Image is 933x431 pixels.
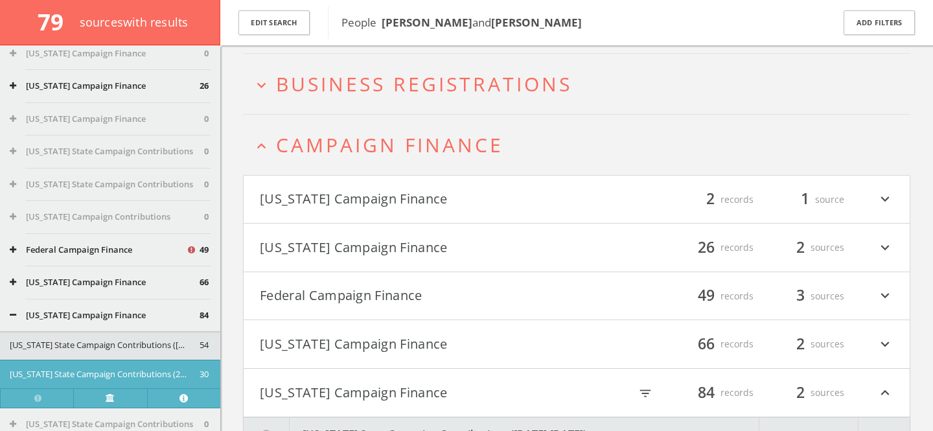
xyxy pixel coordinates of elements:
[382,15,472,30] b: [PERSON_NAME]
[844,10,915,36] button: Add Filters
[253,134,910,156] button: expand_lessCampaign Finance
[260,333,577,355] button: [US_STATE] Campaign Finance
[253,137,270,155] i: expand_less
[790,381,811,404] span: 2
[200,80,209,93] span: 26
[10,47,204,60] button: [US_STATE] Campaign Finance
[638,386,652,401] i: filter_list
[253,76,270,94] i: expand_more
[260,189,577,211] button: [US_STATE] Campaign Finance
[877,333,893,355] i: expand_more
[766,189,844,211] div: source
[276,132,503,158] span: Campaign Finance
[676,189,754,211] div: records
[10,418,204,431] button: [US_STATE] State Campaign Contributions
[692,381,720,404] span: 84
[676,382,754,404] div: records
[692,236,720,259] span: 26
[877,285,893,307] i: expand_more
[260,237,577,259] button: [US_STATE] Campaign Finance
[790,285,811,307] span: 3
[790,332,811,355] span: 2
[204,113,209,126] span: 0
[276,71,572,97] span: Business Registrations
[676,333,754,355] div: records
[260,285,577,307] button: Federal Campaign Finance
[204,211,209,224] span: 0
[253,73,910,95] button: expand_moreBusiness Registrations
[382,15,491,30] span: and
[877,189,893,211] i: expand_more
[341,15,582,30] span: People
[700,188,720,211] span: 2
[260,382,577,404] button: [US_STATE] Campaign Finance
[73,388,146,408] a: Verify at source
[10,309,200,322] button: [US_STATE] Campaign Finance
[38,6,75,37] span: 79
[204,145,209,158] span: 0
[10,80,200,93] button: [US_STATE] Campaign Finance
[10,339,200,352] button: [US_STATE] State Campaign Contributions ([DATE]-[DATE])
[80,14,189,30] span: source s with results
[200,339,209,352] span: 54
[200,276,209,289] span: 66
[692,332,720,355] span: 66
[200,309,209,322] span: 84
[491,15,582,30] b: [PERSON_NAME]
[10,368,200,381] button: [US_STATE] State Campaign Contributions (2022-Present)
[10,178,204,191] button: [US_STATE] State Campaign Contributions
[204,47,209,60] span: 0
[10,211,204,224] button: [US_STATE] Campaign Contributions
[10,145,204,158] button: [US_STATE] State Campaign Contributions
[766,333,844,355] div: sources
[676,285,754,307] div: records
[790,236,811,259] span: 2
[877,237,893,259] i: expand_more
[10,276,200,289] button: [US_STATE] Campaign Finance
[10,244,186,257] button: Federal Campaign Finance
[766,285,844,307] div: sources
[766,382,844,404] div: sources
[238,10,310,36] button: Edit Search
[204,178,209,191] span: 0
[676,237,754,259] div: records
[766,237,844,259] div: sources
[10,113,204,126] button: [US_STATE] Campaign Finance
[204,418,209,431] span: 0
[692,285,720,307] span: 49
[795,188,815,211] span: 1
[200,368,209,381] span: 30
[200,244,209,257] span: 49
[877,382,893,404] i: expand_less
